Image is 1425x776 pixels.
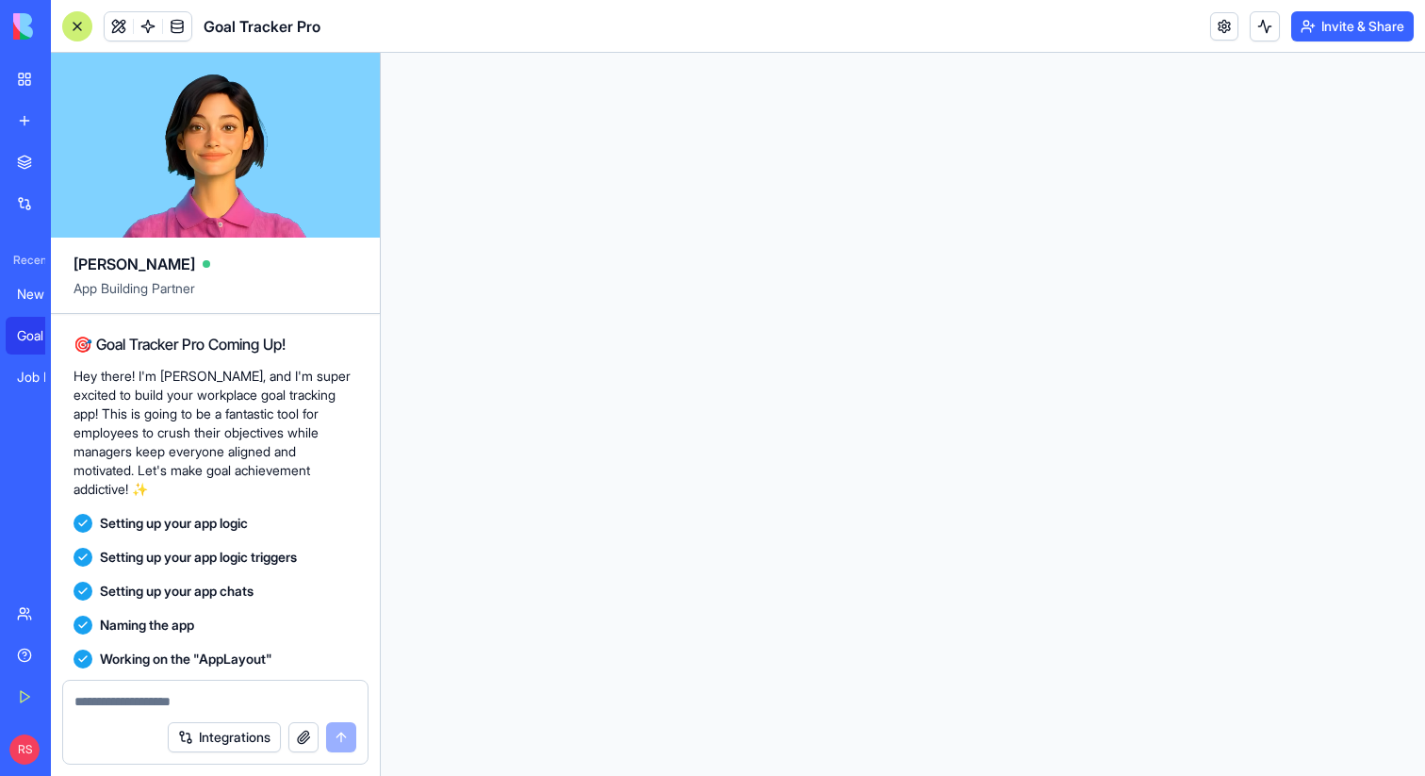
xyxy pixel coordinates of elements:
[13,13,130,40] img: logo
[204,15,320,38] span: Goal Tracker Pro
[6,253,45,268] span: Recent
[100,548,297,567] span: Setting up your app logic triggers
[6,275,81,313] a: New App
[17,326,70,345] div: Goal Tracker Pro
[6,358,81,396] a: Job Board Manager
[17,285,70,304] div: New App
[1291,11,1414,41] button: Invite & Share
[74,333,357,355] h2: 🎯 Goal Tracker Pro Coming Up!
[100,514,248,533] span: Setting up your app logic
[6,317,81,355] a: Goal Tracker Pro
[74,279,357,313] span: App Building Partner
[74,367,357,499] p: Hey there! I'm [PERSON_NAME], and I'm super excited to build your workplace goal tracking app! Th...
[100,582,254,601] span: Setting up your app chats
[17,368,70,387] div: Job Board Manager
[9,735,40,765] span: RS
[100,616,194,635] span: Naming the app
[168,722,281,752] button: Integrations
[74,253,195,275] span: [PERSON_NAME]
[100,650,272,669] span: Working on the "AppLayout"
